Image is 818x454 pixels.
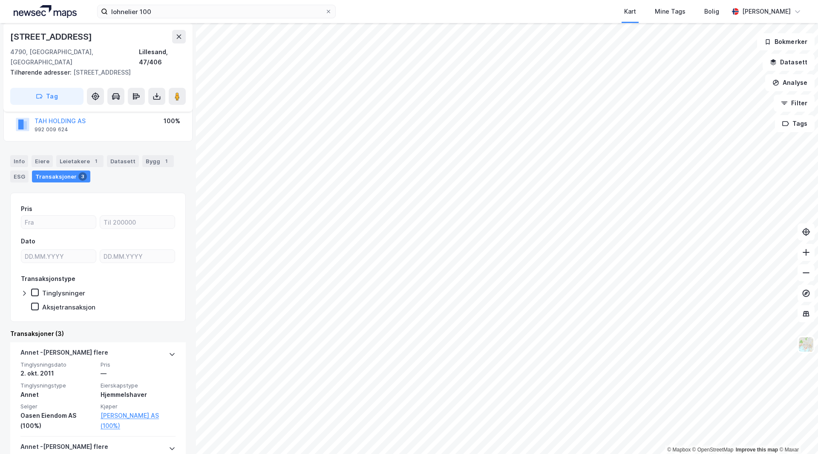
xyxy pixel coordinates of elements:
div: Kart [624,6,636,17]
button: Datasett [763,54,815,71]
div: [STREET_ADDRESS] [10,30,94,43]
span: Tinglysningsdato [20,361,95,368]
button: Filter [774,95,815,112]
img: Z [798,336,814,353]
input: DD.MM.YYYY [21,250,96,263]
span: Tinglysningstype [20,382,95,389]
div: Pris [21,204,32,214]
div: Bolig [704,6,719,17]
button: Tag [10,88,84,105]
div: Info [10,155,28,167]
button: Bokmerker [757,33,815,50]
div: 100% [164,116,180,126]
div: Mine Tags [655,6,686,17]
a: Improve this map [736,447,778,453]
div: Transaksjoner (3) [10,329,186,339]
div: Annet - [PERSON_NAME] flere [20,347,108,361]
input: Søk på adresse, matrikkel, gårdeiere, leietakere eller personer [108,5,325,18]
span: Tilhørende adresser: [10,69,73,76]
button: Tags [775,115,815,132]
iframe: Chat Widget [775,413,818,454]
img: logo.a4113a55bc3d86da70a041830d287a7e.svg [14,5,77,18]
div: 1 [162,157,170,165]
div: 4790, [GEOGRAPHIC_DATA], [GEOGRAPHIC_DATA] [10,47,139,67]
div: [PERSON_NAME] [742,6,791,17]
span: Pris [101,361,176,368]
a: OpenStreetMap [692,447,734,453]
a: Mapbox [667,447,691,453]
span: Eierskapstype [101,382,176,389]
div: Transaksjonstype [21,274,75,284]
div: — [101,368,176,379]
div: 2. okt. 2011 [20,368,95,379]
a: [PERSON_NAME] AS (100%) [101,411,176,431]
div: Annet [20,390,95,400]
span: Kjøper [101,403,176,410]
input: Til 200000 [100,216,175,228]
button: Analyse [765,74,815,91]
div: Aksjetransaksjon [42,303,95,311]
div: Hjemmelshaver [101,390,176,400]
div: [STREET_ADDRESS] [10,67,179,78]
div: 3 [78,172,87,181]
div: ESG [10,171,29,182]
div: Oasen Eiendom AS (100%) [20,411,95,431]
input: Fra [21,216,96,228]
div: 1 [92,157,100,165]
input: DD.MM.YYYY [100,250,175,263]
div: Transaksjoner [32,171,90,182]
div: Leietakere [56,155,104,167]
div: 992 009 624 [35,126,68,133]
div: Lillesand, 47/406 [139,47,186,67]
div: Eiere [32,155,53,167]
div: Datasett [107,155,139,167]
div: Tinglysninger [42,289,85,297]
div: Dato [21,236,35,246]
div: Kontrollprogram for chat [775,413,818,454]
span: Selger [20,403,95,410]
div: Bygg [142,155,174,167]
